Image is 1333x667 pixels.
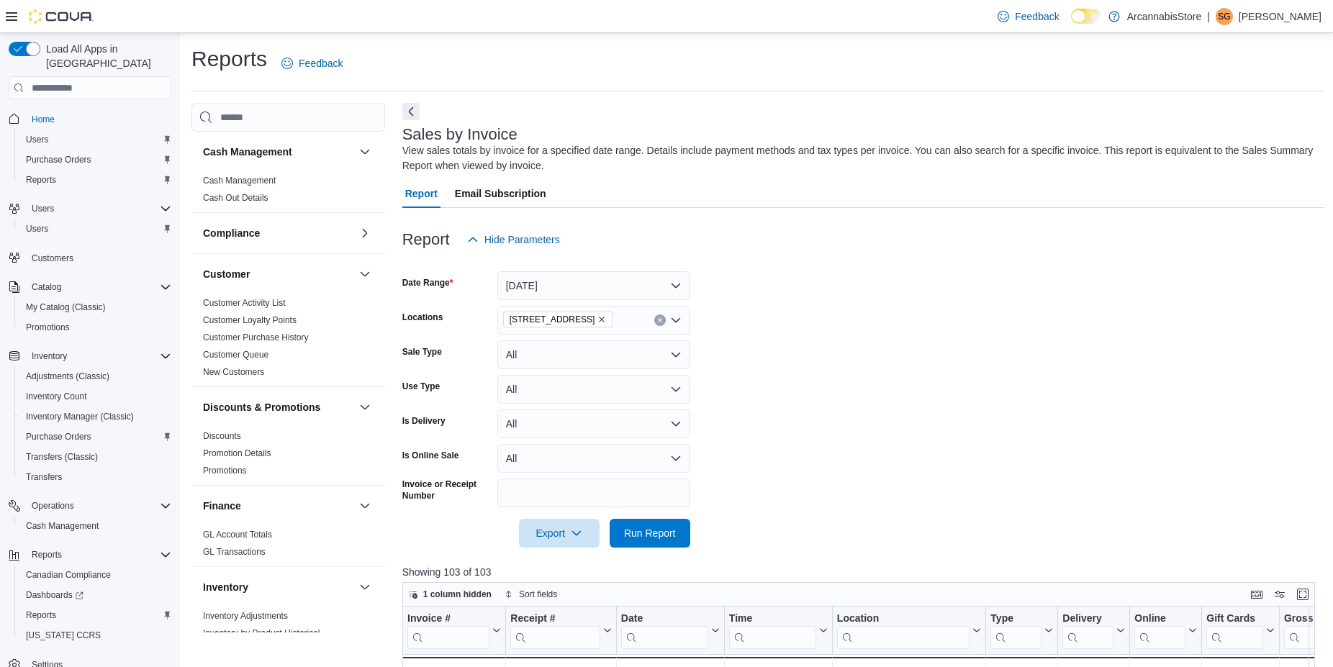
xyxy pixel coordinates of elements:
h3: Discounts & Promotions [203,400,320,414]
span: Cash Management [26,520,99,532]
button: Run Report [610,519,690,548]
button: Hide Parameters [461,225,566,254]
button: Discounts & Promotions [356,399,374,416]
span: Adjustments (Classic) [26,371,109,382]
span: Dashboards [20,586,171,604]
button: Location [837,612,981,649]
span: Reports [20,607,171,624]
span: Reports [26,174,56,186]
div: Cash Management [191,172,385,212]
span: 225 SE Marine Dr - 450229 [503,312,613,327]
a: Transfers [20,468,68,486]
div: Receipt # URL [510,612,600,649]
span: Promotions [203,465,247,476]
button: Invoice # [407,612,501,649]
button: Enter fullscreen [1294,586,1311,603]
a: Inventory by Product Historical [203,628,320,638]
a: Dashboards [20,586,89,604]
a: Feedback [276,49,348,78]
span: Cash Management [20,517,171,535]
span: Transfers [20,468,171,486]
input: Dark Mode [1071,9,1101,24]
span: Inventory Count [20,388,171,405]
span: Customer Queue [203,349,268,360]
button: Cash Management [203,145,353,159]
span: My Catalog (Classic) [26,301,106,313]
span: [STREET_ADDRESS] [510,312,595,327]
span: Transfers [26,471,62,483]
div: Type [990,612,1041,649]
a: GL Account Totals [203,530,272,540]
p: [PERSON_NAME] [1239,8,1321,25]
div: Type [990,612,1041,626]
span: Users [26,200,171,217]
div: Online [1134,612,1185,649]
button: Gift Cards [1206,612,1275,649]
a: Purchase Orders [20,151,97,168]
button: Compliance [203,226,353,240]
div: Delivery [1062,612,1113,649]
button: Customer [203,267,353,281]
button: All [497,340,690,369]
span: Purchase Orders [26,154,91,165]
h3: Customer [203,267,250,281]
div: Delivery [1062,612,1113,626]
button: Purchase Orders [14,150,177,170]
div: View sales totals by invoice for a specified date range. Details include payment methods and tax ... [402,143,1317,173]
a: Feedback [992,2,1065,31]
button: Canadian Compliance [14,565,177,585]
span: My Catalog (Classic) [20,299,171,316]
button: Inventory [356,578,374,596]
button: Keyboard shortcuts [1248,586,1265,603]
button: Transfers (Classic) [14,447,177,467]
p: Showing 103 of 103 [402,565,1324,579]
img: Cova [29,9,94,24]
span: Purchase Orders [20,428,171,445]
a: My Catalog (Classic) [20,299,112,316]
span: Customer Purchase History [203,332,309,343]
a: Home [26,111,60,128]
button: Finance [356,497,374,514]
a: Inventory Count [20,388,93,405]
span: Customers [32,253,73,264]
button: Operations [3,496,177,516]
span: Feedback [299,56,343,71]
button: Users [14,130,177,150]
span: Discounts [203,430,241,442]
a: Dashboards [14,585,177,605]
button: Reports [3,545,177,565]
button: Inventory [26,348,73,365]
button: All [497,375,690,404]
button: Reports [26,546,68,563]
a: Cash Management [203,176,276,186]
span: Home [32,114,55,125]
button: Inventory Count [14,386,177,407]
span: Load All Apps in [GEOGRAPHIC_DATA] [40,42,171,71]
button: Users [3,199,177,219]
a: Transfers (Classic) [20,448,104,466]
button: Open list of options [670,314,682,326]
button: Sort fields [499,586,563,603]
label: Is Delivery [402,415,446,427]
span: Hide Parameters [484,232,560,247]
span: Transfers (Classic) [26,451,98,463]
button: Online [1134,612,1197,649]
h3: Compliance [203,226,260,240]
a: [US_STATE] CCRS [20,627,107,644]
button: Remove 225 SE Marine Dr - 450229 from selection in this group [597,315,606,324]
button: Customer [356,266,374,283]
button: Catalog [26,278,67,296]
button: Inventory [3,346,177,366]
label: Invoice or Receipt Number [402,478,492,502]
span: GL Transactions [203,546,266,558]
span: Users [26,134,48,145]
a: Customers [26,250,79,267]
span: Cash Out Details [203,192,268,204]
a: Inventory Adjustments [203,611,288,621]
button: Finance [203,499,353,513]
span: Report [405,179,438,208]
button: Operations [26,497,80,514]
div: Gift Cards [1206,612,1263,626]
span: Users [26,223,48,235]
div: Invoice # [407,612,489,626]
